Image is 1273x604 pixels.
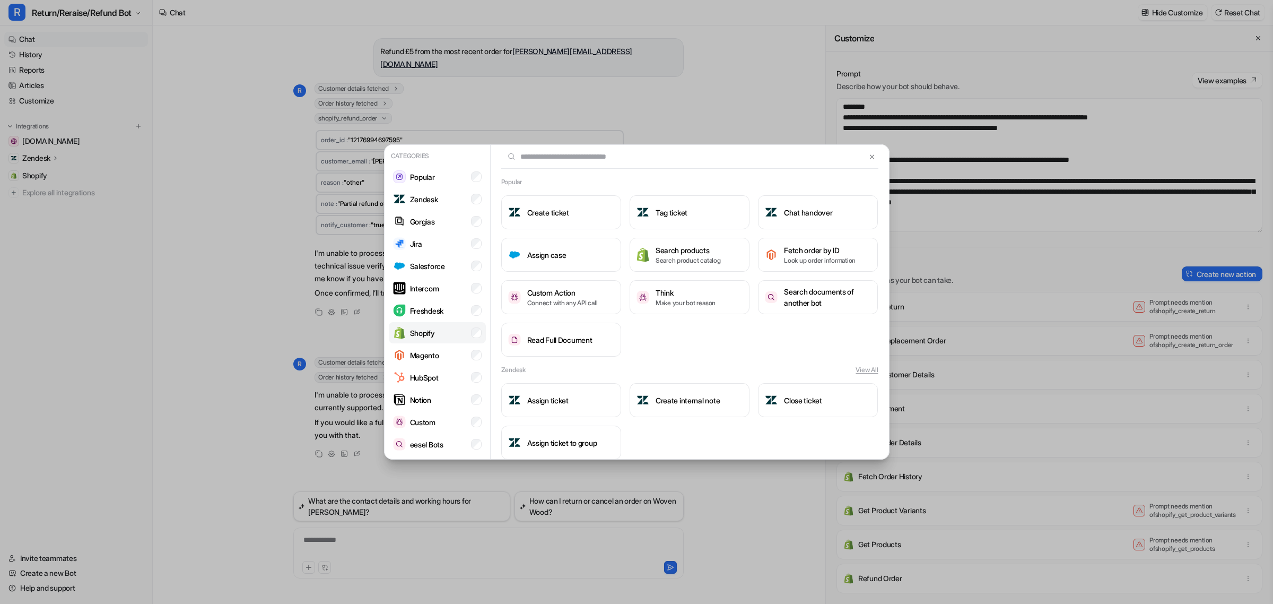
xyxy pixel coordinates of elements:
p: Magento [410,350,439,361]
h2: Popular [501,177,522,187]
p: HubSpot [410,372,439,383]
img: Create ticket [508,206,521,219]
img: Think [636,291,649,303]
button: Assign ticketAssign ticket [501,383,621,417]
img: Search products [636,247,649,262]
p: Popular [410,171,435,183]
h3: Close ticket [784,395,822,406]
button: Read Full DocumentRead Full Document [501,323,621,357]
img: Assign ticket [508,394,521,407]
p: Salesforce [410,261,445,272]
button: Create internal noteCreate internal note [630,383,749,417]
img: Fetch order by ID [765,248,778,261]
h3: Search products [656,245,721,256]
h3: Assign ticket to group [527,437,597,448]
p: Shopify [410,327,435,339]
p: Intercom [410,283,439,294]
h3: Tag ticket [656,207,687,218]
img: Search documents of another bot [765,291,778,304]
p: Zendesk [410,194,438,205]
img: Tag ticket [636,206,649,219]
p: Make your bot reason [656,298,716,308]
h3: Fetch order by ID [784,245,856,256]
p: Jira [410,238,422,249]
button: Close ticketClose ticket [758,383,878,417]
h3: Create ticket [527,207,569,218]
img: Assign ticket to group [508,436,521,449]
button: Search productsSearch productsSearch product catalog [630,238,749,272]
h3: Assign ticket [527,395,569,406]
h3: Chat handover [784,207,832,218]
h3: Custom Action [527,287,598,298]
p: Categories [389,149,486,163]
img: Custom Action [508,291,521,303]
button: Assign ticket to groupAssign ticket to group [501,426,621,460]
h2: Zendesk [501,365,526,375]
h3: Create internal note [656,395,720,406]
button: Chat handoverChat handover [758,195,878,229]
p: Gorgias [410,216,435,227]
p: Custom [410,417,435,428]
img: Chat handover [765,206,778,219]
button: Assign caseAssign case [501,238,621,272]
button: View All [856,365,878,375]
button: ThinkThinkMake your bot reason [630,280,749,314]
p: Freshdesk [410,305,443,316]
button: Create ticketCreate ticket [501,195,621,229]
button: Tag ticketTag ticket [630,195,749,229]
img: Close ticket [765,394,778,407]
img: Create internal note [636,394,649,407]
h3: Assign case [527,249,566,261]
p: Look up order information [784,256,856,265]
h3: Think [656,287,716,298]
p: Notion [410,394,431,405]
img: Assign case [508,248,521,261]
img: Read Full Document [508,334,521,346]
button: Custom ActionCustom ActionConnect with any API call [501,280,621,314]
h3: Search documents of another bot [784,286,871,308]
button: Search documents of another botSearch documents of another bot [758,280,878,314]
button: Fetch order by IDFetch order by IDLook up order information [758,238,878,272]
p: eesel Bots [410,439,443,450]
p: Connect with any API call [527,298,598,308]
p: Search product catalog [656,256,721,265]
h3: Read Full Document [527,334,592,346]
